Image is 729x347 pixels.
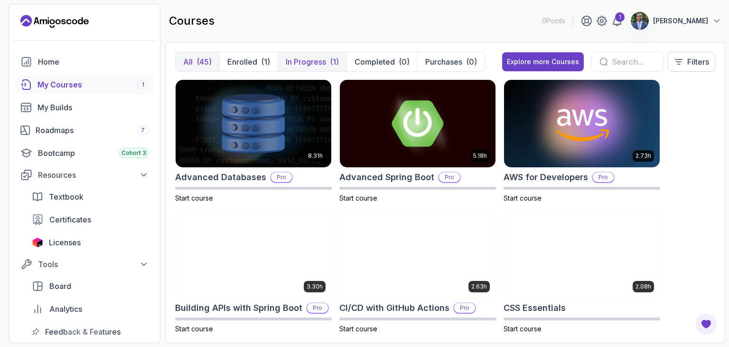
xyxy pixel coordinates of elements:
button: Explore more Courses [502,52,584,71]
div: (1) [261,56,270,67]
button: Open Feedback Button [695,313,718,336]
a: analytics [26,299,154,318]
div: (0) [399,56,410,67]
span: Start course [339,194,377,202]
button: Purchases(0) [417,52,485,71]
button: user profile image[PERSON_NAME] [630,11,721,30]
div: My Builds [37,102,149,113]
p: 2.63h [471,283,487,290]
p: [PERSON_NAME] [653,16,708,26]
p: Enrolled [227,56,257,67]
input: Search... [612,56,656,67]
p: 3.30h [307,283,323,290]
div: Resources [38,169,149,181]
span: Feedback & Features [45,326,121,337]
h2: CI/CD with GitHub Actions [339,301,449,315]
a: Landing page [20,14,89,29]
img: jetbrains icon [32,238,43,247]
span: Start course [175,325,213,333]
a: builds [15,98,154,117]
div: (45) [196,56,212,67]
p: Filters [687,56,709,67]
span: 7 [141,126,145,134]
button: Filters [668,52,715,72]
img: Advanced Spring Boot card [340,80,495,167]
div: Home [38,56,149,67]
a: board [26,277,154,296]
a: bootcamp [15,144,154,163]
span: Board [49,280,71,292]
a: licenses [26,233,154,252]
span: 1 [142,81,144,88]
p: Purchases [425,56,462,67]
div: 1 [615,12,625,22]
img: user profile image [631,12,649,30]
p: Pro [439,173,460,182]
div: Tools [38,259,149,270]
a: home [15,52,154,71]
h2: courses [169,13,215,29]
p: 5.18h [473,152,487,160]
span: Textbook [49,191,84,202]
h2: Building APIs with Spring Boot [175,301,302,315]
h2: CSS Essentials [504,301,566,315]
a: textbook [26,187,154,206]
h2: AWS for Developers [504,171,588,184]
span: Start course [339,325,377,333]
p: 8.31h [308,152,323,160]
button: Resources [15,166,154,183]
a: feedback [26,322,154,341]
a: certificates [26,210,154,229]
div: Explore more Courses [507,57,579,67]
a: roadmaps [15,121,154,140]
span: Start course [175,194,213,202]
img: AWS for Developers card [504,80,660,167]
p: Pro [593,173,614,182]
h2: Advanced Spring Boot [339,171,434,184]
p: Pro [271,173,292,182]
img: CSS Essentials card [504,211,660,299]
div: Bootcamp [38,147,149,159]
p: 0 Points [542,16,565,26]
button: Enrolled(1) [219,52,278,71]
h2: Advanced Databases [175,171,266,184]
button: All(45) [176,52,219,71]
span: Certificates [49,214,91,225]
button: Completed(0) [346,52,417,71]
div: (1) [330,56,339,67]
p: In Progress [286,56,326,67]
span: Start course [504,194,542,202]
p: 2.73h [636,152,651,160]
button: In Progress(1) [278,52,346,71]
a: 1 [611,15,623,27]
p: Pro [307,303,328,313]
div: My Courses [37,79,149,90]
span: Cohort 3 [121,149,146,157]
p: All [183,56,193,67]
a: courses [15,75,154,94]
p: 2.08h [636,283,651,290]
span: Analytics [49,303,82,315]
div: (0) [466,56,477,67]
p: Completed [355,56,395,67]
div: Roadmaps [36,125,149,136]
img: Advanced Databases card [176,80,331,167]
button: Tools [15,256,154,273]
img: CI/CD with GitHub Actions card [340,211,495,299]
img: Building APIs with Spring Boot card [176,211,331,299]
span: Start course [504,325,542,333]
p: Pro [454,303,475,313]
span: Licenses [49,237,81,248]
